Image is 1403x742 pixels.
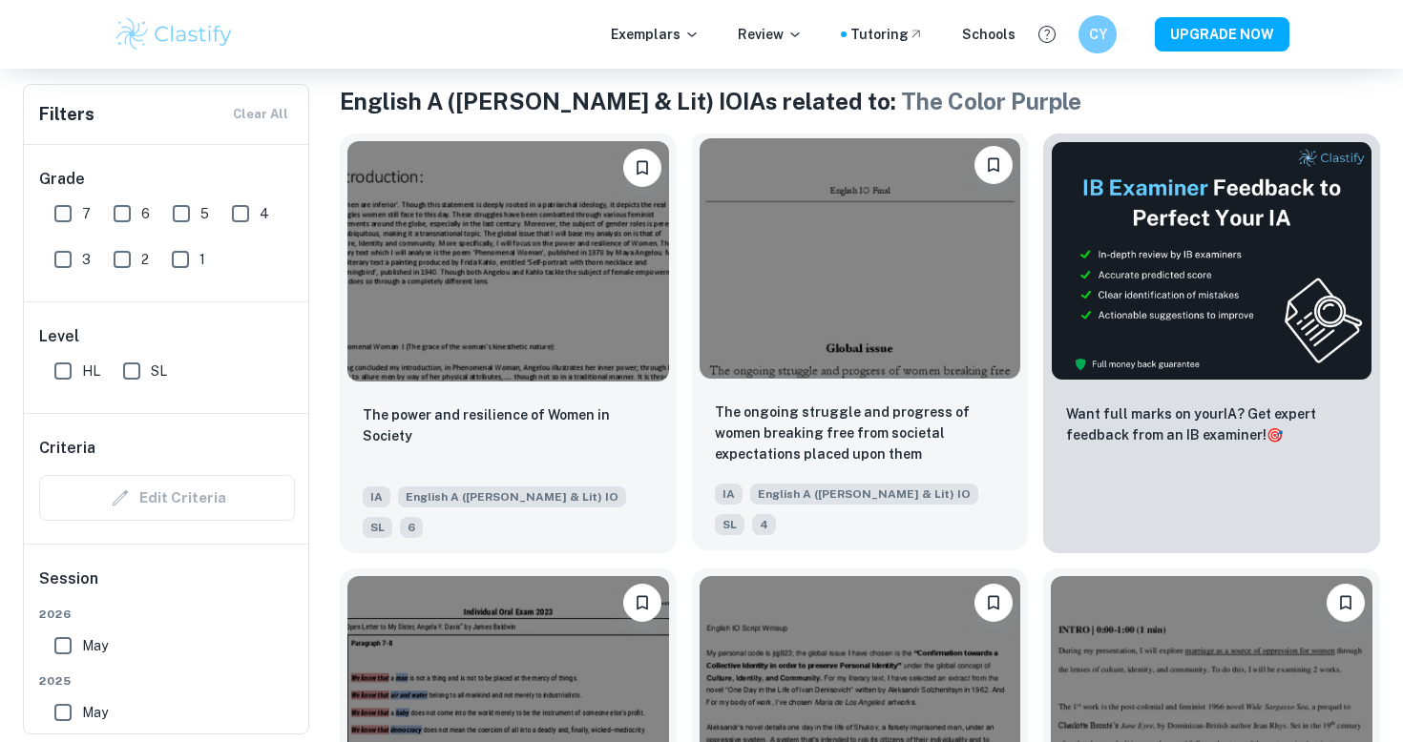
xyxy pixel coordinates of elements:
span: IA [363,486,390,507]
span: 4 [260,203,269,224]
a: BookmarkThe ongoing struggle and progress of women breaking free from societal expectations place... [692,134,1029,553]
a: Schools [962,24,1016,45]
span: 3 [82,249,91,270]
h6: Session [39,567,295,606]
span: SL [151,361,167,381]
span: 1 [199,249,205,270]
span: SL [363,517,392,538]
h6: CY [1087,24,1109,45]
button: Bookmark [974,584,1013,622]
span: 🎯 [1267,427,1283,443]
span: 5 [200,203,209,224]
span: May [82,702,108,723]
span: IA [715,484,743,505]
p: Want full marks on your IA ? Get expert feedback from an IB examiner! [1066,403,1357,445]
p: Exemplars [611,24,700,45]
h6: Grade [39,168,295,191]
span: 7 [82,203,91,224]
p: The ongoing struggle and progress of women breaking free from societal expectations placed upon them [715,402,1006,464]
div: Criteria filters are unavailable when searching by topic [39,475,295,521]
img: Clastify logo [114,15,235,53]
span: 4 [752,514,776,535]
button: Bookmark [623,149,661,187]
a: ThumbnailWant full marks on yourIA? Get expert feedback from an IB examiner! [1043,134,1380,553]
span: 2 [141,249,149,270]
span: 6 [141,203,150,224]
span: The Color Purple [901,88,1081,114]
img: English A (Lang & Lit) IO IA example thumbnail: The ongoing struggle and progress of wom [700,138,1021,379]
img: Thumbnail [1051,141,1372,381]
h6: Criteria [39,437,95,460]
button: Bookmark [974,146,1013,184]
span: HL [82,361,100,381]
button: UPGRADE NOW [1155,17,1289,52]
img: English A (Lang & Lit) IO IA example thumbnail: The power and resilience of Women in Soc [347,141,669,381]
h1: English A ([PERSON_NAME] & Lit) IO IAs related to: [340,84,1380,118]
button: Bookmark [1327,584,1365,622]
a: Tutoring [850,24,924,45]
span: English A ([PERSON_NAME] & Lit) IO [398,486,626,507]
a: BookmarkThe power and resilience of Women in SocietyIAEnglish A ([PERSON_NAME] & Lit) IOSL6 [340,134,677,553]
span: 2026 [39,606,295,623]
p: Review [738,24,803,45]
button: Bookmark [623,584,661,622]
button: Help and Feedback [1031,18,1063,51]
h6: Level [39,325,295,348]
h6: Filters [39,101,94,128]
span: 6 [400,517,423,538]
span: SL [715,514,744,535]
span: 2025 [39,672,295,690]
span: English A ([PERSON_NAME] & Lit) IO [750,484,978,505]
button: CY [1078,15,1117,53]
span: May [82,635,108,656]
p: The power and resilience of Women in Society [363,404,654,446]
